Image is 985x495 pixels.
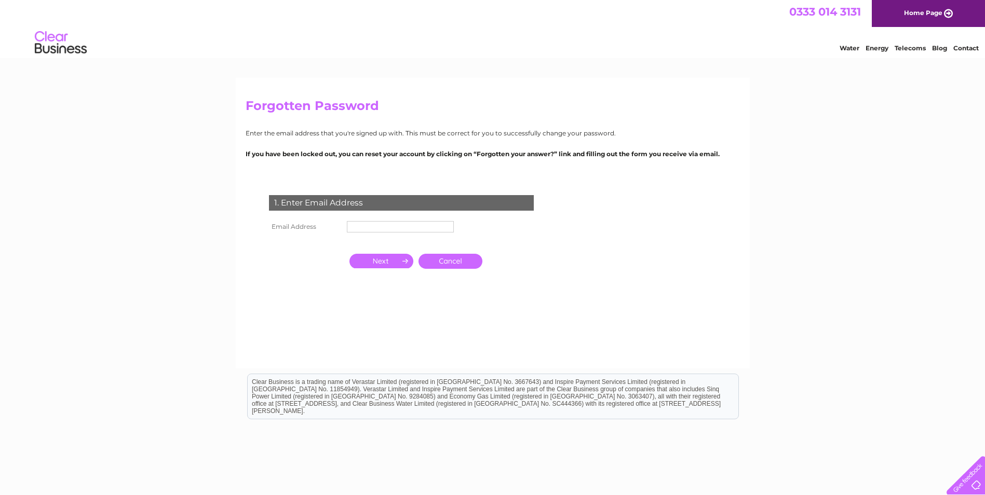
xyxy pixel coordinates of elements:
div: Clear Business is a trading name of Verastar Limited (registered in [GEOGRAPHIC_DATA] No. 3667643... [248,6,738,50]
a: Water [840,44,859,52]
a: Cancel [419,254,482,269]
img: logo.png [34,27,87,59]
a: Telecoms [895,44,926,52]
div: 1. Enter Email Address [269,195,534,211]
p: Enter the email address that you're signed up with. This must be correct for you to successfully ... [246,128,740,138]
a: Contact [953,44,979,52]
a: Energy [866,44,888,52]
p: If you have been locked out, you can reset your account by clicking on “Forgotten your answer?” l... [246,149,740,159]
th: Email Address [266,218,344,235]
a: 0333 014 3131 [789,5,861,18]
a: Blog [932,44,947,52]
h2: Forgotten Password [246,99,740,118]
